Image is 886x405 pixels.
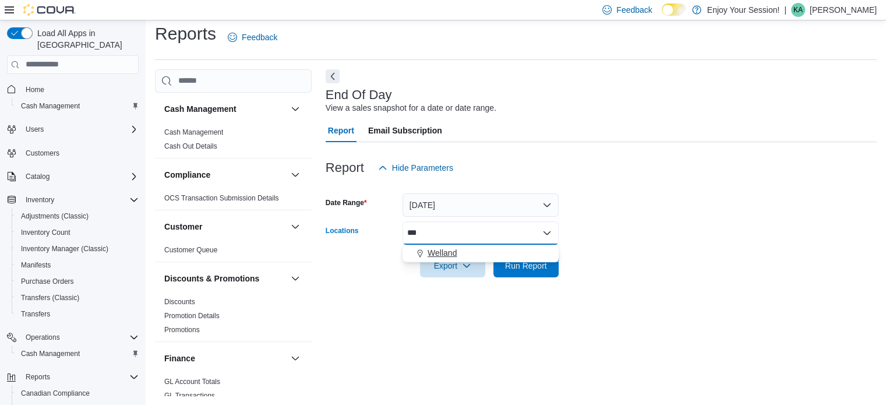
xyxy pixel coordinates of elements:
h3: Customer [164,221,202,233]
h3: Discounts & Promotions [164,273,259,284]
a: Cash Out Details [164,142,217,150]
button: Catalog [21,170,54,184]
span: OCS Transaction Submission Details [164,193,279,203]
button: Cash Management [12,98,143,114]
span: Cash Management [21,349,80,358]
div: Compliance [155,191,312,210]
button: Close list of options [542,228,552,238]
span: Canadian Compliance [16,386,139,400]
button: Compliance [288,168,302,182]
button: [DATE] [403,193,559,217]
a: Inventory Count [16,226,75,240]
a: GL Account Totals [164,378,220,386]
span: Email Subscription [368,119,442,142]
button: Welland [403,245,559,262]
span: Transfers [16,307,139,321]
span: Inventory [26,195,54,205]
span: Hide Parameters [392,162,453,174]
span: Feedback [242,31,277,43]
button: Customers [2,145,143,161]
span: Customers [26,149,59,158]
div: Customer [155,243,312,262]
button: Cash Management [12,346,143,362]
span: Home [21,82,139,97]
span: KA [793,3,803,17]
span: Discounts [164,297,195,307]
button: Transfers (Classic) [12,290,143,306]
button: Hide Parameters [373,156,458,179]
span: Report [328,119,354,142]
span: Transfers (Classic) [21,293,79,302]
div: Discounts & Promotions [155,295,312,341]
label: Date Range [326,198,367,207]
a: Promotions [164,326,200,334]
button: Catalog [2,168,143,185]
button: Discounts & Promotions [288,272,302,286]
button: Inventory [2,192,143,208]
button: Export [420,254,485,277]
button: Canadian Compliance [12,385,143,402]
p: [PERSON_NAME] [810,3,877,17]
span: Catalog [26,172,50,181]
a: Promotion Details [164,312,220,320]
button: Customer [164,221,286,233]
button: Compliance [164,169,286,181]
div: Choose from the following options [403,245,559,262]
a: Customer Queue [164,246,217,254]
button: Inventory Count [12,224,143,241]
a: Customers [21,146,64,160]
h1: Reports [155,22,216,45]
span: Operations [26,333,60,342]
div: View a sales snapshot for a date or date range. [326,102,496,114]
button: Operations [21,330,65,344]
button: Run Report [493,254,559,277]
a: Discounts [164,298,195,306]
span: GL Account Totals [164,377,220,386]
span: Inventory Count [16,226,139,240]
p: | [784,3,786,17]
button: Discounts & Promotions [164,273,286,284]
span: Manifests [21,260,51,270]
button: Operations [2,329,143,346]
a: Inventory Manager (Classic) [16,242,113,256]
span: Cash Out Details [164,142,217,151]
button: Finance [288,351,302,365]
span: Feedback [616,4,652,16]
span: GL Transactions [164,391,215,400]
span: Inventory Count [21,228,70,237]
a: OCS Transaction Submission Details [164,194,279,202]
span: Run Report [505,260,547,272]
button: Inventory [21,193,59,207]
button: Manifests [12,257,143,273]
a: Purchase Orders [16,274,79,288]
h3: Cash Management [164,103,236,115]
button: Purchase Orders [12,273,143,290]
span: Customer Queue [164,245,217,255]
a: Transfers (Classic) [16,291,84,305]
h3: End Of Day [326,88,392,102]
span: Home [26,85,44,94]
button: Reports [21,370,55,384]
div: Kim Alakas [791,3,805,17]
span: Inventory Manager (Classic) [21,244,108,253]
input: Dark Mode [662,3,686,16]
span: Adjustments (Classic) [16,209,139,223]
span: Inventory [21,193,139,207]
span: Welland [428,247,457,259]
span: Users [21,122,139,136]
span: Canadian Compliance [21,389,90,398]
span: Promotion Details [164,311,220,321]
span: Load All Apps in [GEOGRAPHIC_DATA] [33,27,139,51]
div: Cash Management [155,125,312,158]
span: Purchase Orders [21,277,74,286]
a: Cash Management [164,128,223,136]
span: Transfers (Classic) [16,291,139,305]
span: Catalog [21,170,139,184]
button: Users [2,121,143,138]
a: Canadian Compliance [16,386,94,400]
p: Enjoy Your Session! [707,3,780,17]
button: Home [2,81,143,98]
span: Cash Management [21,101,80,111]
span: Export [427,254,478,277]
a: Feedback [223,26,282,49]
